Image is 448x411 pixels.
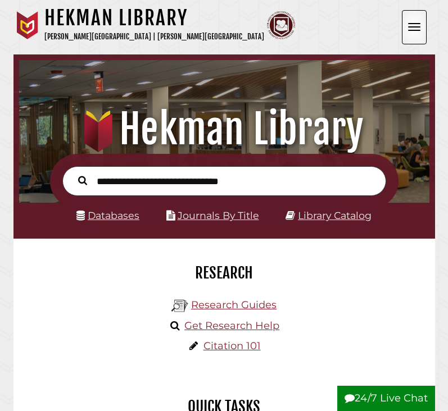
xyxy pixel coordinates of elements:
a: Research Guides [191,299,277,311]
a: Library Catalog [298,209,372,221]
a: Citation 101 [203,340,261,352]
a: Get Research Help [184,319,279,332]
h2: Research [22,263,427,282]
a: Databases [76,209,139,221]
h1: Hekman Library [25,104,422,154]
button: Search [73,173,93,187]
p: [PERSON_NAME][GEOGRAPHIC_DATA] | [PERSON_NAME][GEOGRAPHIC_DATA] [44,30,264,43]
img: Hekman Library Logo [171,298,188,314]
img: Calvin Theological Seminary [267,11,295,39]
button: Open the menu [402,10,427,44]
img: Calvin University [13,11,42,39]
i: Search [78,176,87,186]
a: Journals By Title [178,209,259,221]
h1: Hekman Library [44,6,264,30]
